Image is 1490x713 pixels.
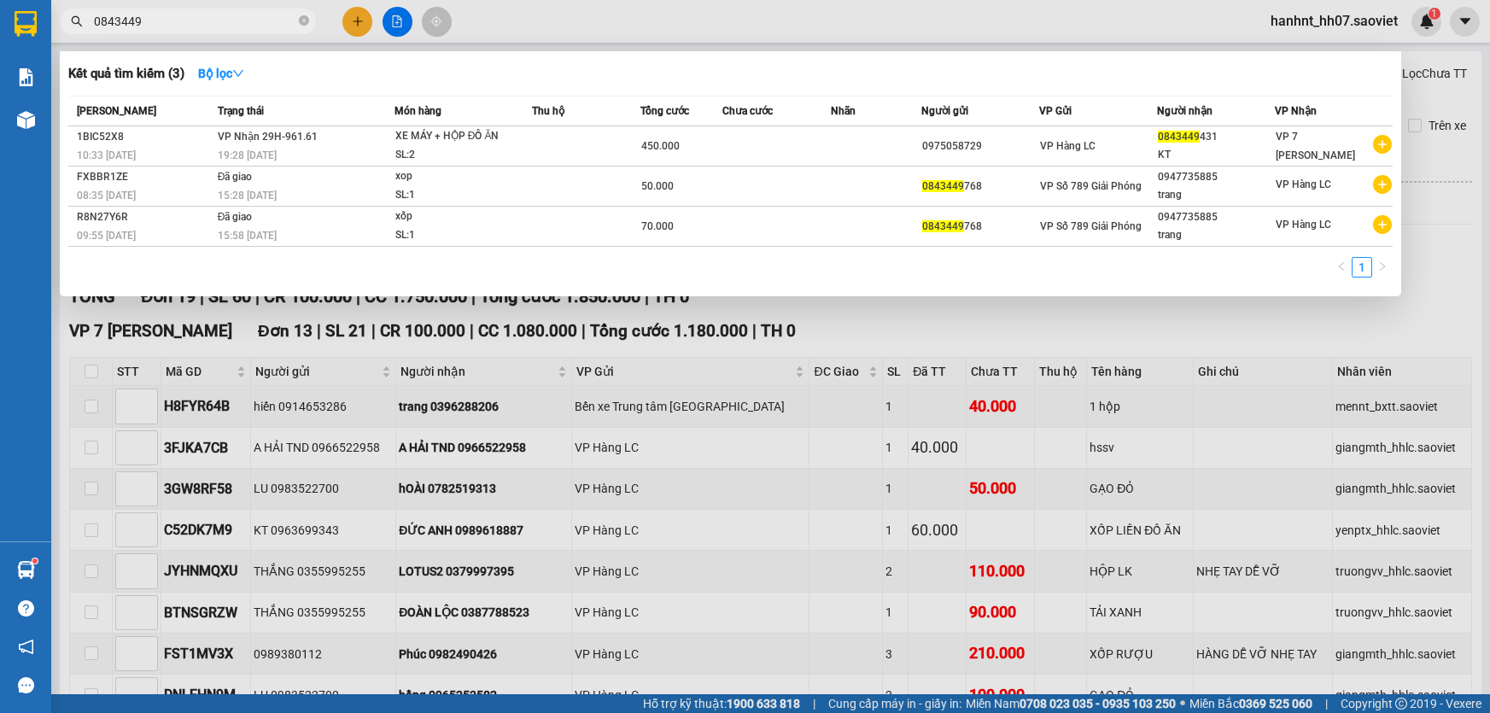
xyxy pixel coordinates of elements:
div: trang [1158,186,1274,204]
span: close-circle [299,14,309,30]
div: XE MÁY + HỘP ĐỒ ĂN [395,127,523,146]
h3: Kết quả tìm kiếm ( 3 ) [68,65,184,83]
span: 08:35 [DATE] [77,190,136,202]
span: Nhãn [831,105,856,117]
span: left [1336,261,1347,272]
div: KT [1158,146,1274,164]
sup: 1 [32,558,38,564]
span: VP Nhận [1275,105,1317,117]
div: SL: 1 [395,226,523,245]
span: Người nhận [1157,105,1212,117]
button: right [1372,257,1393,278]
span: down [232,67,244,79]
span: Đã giao [218,171,253,183]
span: 50.000 [641,180,674,192]
button: Bộ lọcdown [184,60,258,87]
span: 70.000 [641,220,674,232]
img: logo-vxr [15,11,37,37]
div: 431 [1158,128,1274,146]
li: 1 [1352,257,1372,278]
div: R8N27Y6R [77,208,213,226]
span: 15:28 [DATE] [218,190,277,202]
span: VP Hàng LC [1040,140,1096,152]
span: Đã giao [218,211,253,223]
span: 0843449 [922,220,964,232]
span: plus-circle [1373,175,1392,194]
div: SL: 2 [395,146,523,165]
span: VP Hàng LC [1276,219,1331,231]
span: [PERSON_NAME] [77,105,156,117]
span: Món hàng [394,105,441,117]
div: 768 [922,178,1038,196]
span: VP Gửi [1039,105,1072,117]
div: xop [395,167,523,186]
span: VP 7 [PERSON_NAME] [1276,131,1355,161]
span: notification [18,639,34,655]
span: 450.000 [641,140,680,152]
span: Thu hộ [532,105,564,117]
span: Người gửi [921,105,968,117]
span: question-circle [18,600,34,617]
a: 1 [1353,258,1371,277]
span: 09:55 [DATE] [77,230,136,242]
span: VP Số 789 Giải Phóng [1040,220,1142,232]
img: solution-icon [17,68,35,86]
img: warehouse-icon [17,111,35,129]
span: 15:58 [DATE] [218,230,277,242]
div: FXBBR1ZE [77,168,213,186]
span: VP Nhận 29H-961.61 [218,131,318,143]
span: 10:33 [DATE] [77,149,136,161]
div: trang [1158,226,1274,244]
button: left [1331,257,1352,278]
span: close-circle [299,15,309,26]
div: 1BIC52X8 [77,128,213,146]
div: SL: 1 [395,186,523,205]
span: 19:28 [DATE] [218,149,277,161]
span: right [1377,261,1388,272]
span: Trạng thái [218,105,264,117]
img: warehouse-icon [17,561,35,579]
div: 0947735885 [1158,168,1274,186]
span: VP Hàng LC [1276,178,1331,190]
span: Tổng cước [640,105,689,117]
div: 0947735885 [1158,208,1274,226]
div: 768 [922,218,1038,236]
div: xốp [395,207,523,226]
span: 0843449 [922,180,964,192]
input: Tìm tên, số ĐT hoặc mã đơn [94,12,295,31]
span: plus-circle [1373,215,1392,234]
span: Chưa cước [722,105,773,117]
span: 0843449 [1158,131,1200,143]
span: search [71,15,83,27]
span: message [18,677,34,693]
li: Next Page [1372,257,1393,278]
li: Previous Page [1331,257,1352,278]
span: VP Số 789 Giải Phóng [1040,180,1142,192]
strong: Bộ lọc [198,67,244,80]
span: plus-circle [1373,135,1392,154]
div: 0975058729 [922,137,1038,155]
